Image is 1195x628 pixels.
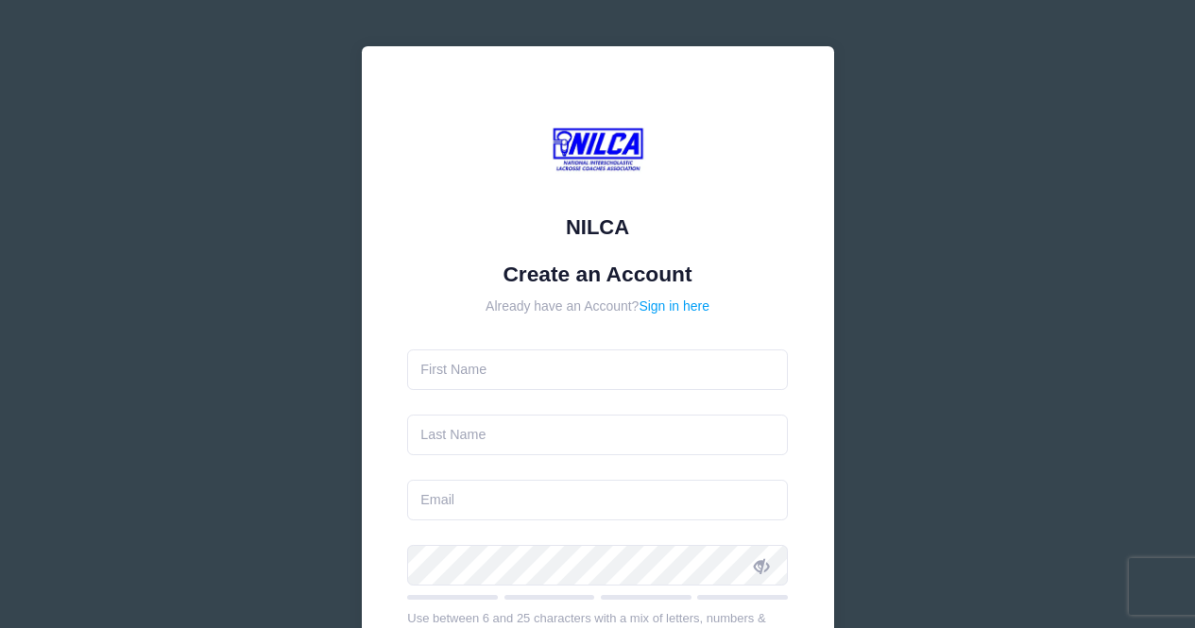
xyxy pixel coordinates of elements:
[407,297,788,316] div: Already have an Account?
[407,349,788,390] input: First Name
[639,298,709,314] a: Sign in here
[407,415,788,455] input: Last Name
[407,480,788,520] input: Email
[407,262,788,287] h1: Create an Account
[541,93,655,206] img: NILCA
[407,212,788,243] div: NILCA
